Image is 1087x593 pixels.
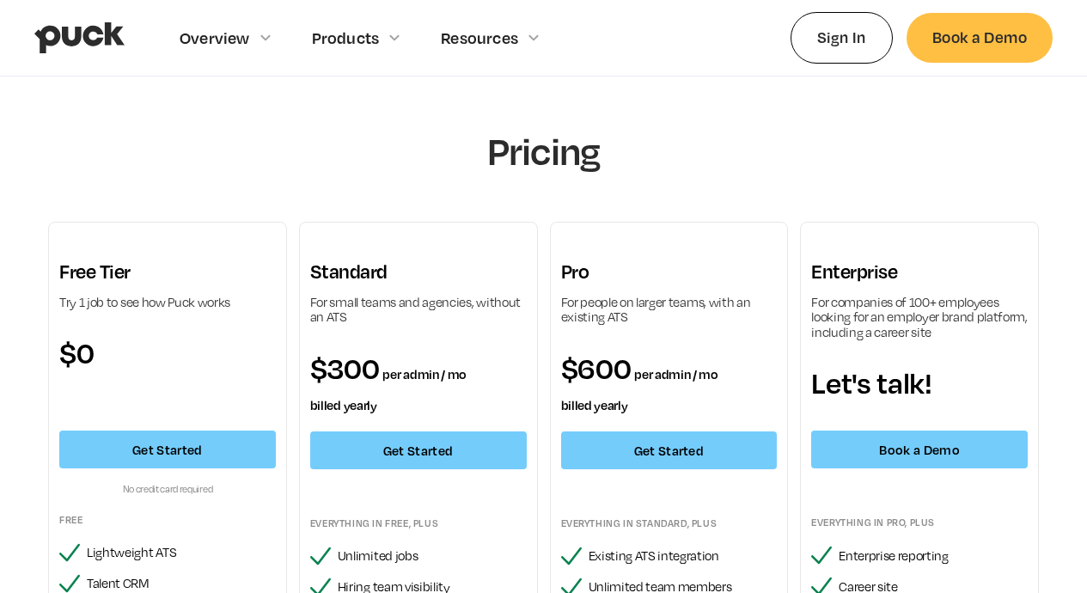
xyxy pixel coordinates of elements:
[59,431,276,468] a: Get Started
[310,352,527,414] div: $300
[180,28,250,47] div: Overview
[310,517,527,530] div: Everything in FREE, plus
[310,295,527,325] div: For small teams and agencies, without an ATS
[265,128,823,174] h1: Pricing
[907,13,1053,62] a: Book a Demo
[59,513,276,527] div: Free
[561,366,718,413] span: per admin / mo billed yearly
[561,431,778,469] a: Get Started
[310,260,527,284] h3: Standard
[791,12,893,63] a: Sign In
[310,366,467,413] span: per admin / mo billed yearly
[338,548,527,564] div: Unlimited jobs
[310,431,527,469] a: Get Started
[561,352,778,414] div: $600
[589,548,778,564] div: Existing ATS integration
[561,260,778,284] h3: Pro
[59,295,276,310] div: Try 1 job to see how Puck works
[561,517,778,530] div: Everything in standard, plus
[59,337,276,368] div: $0
[441,28,518,47] div: Resources
[811,260,1028,284] h3: Enterprise
[312,28,380,47] div: Products
[839,548,1028,564] div: Enterprise reporting
[87,545,276,560] div: Lightweight ATS
[561,295,778,325] div: For people on larger teams, with an existing ATS
[87,576,276,591] div: Talent CRM
[59,482,276,496] div: No credit card required
[811,367,1028,398] div: Let's talk!
[811,295,1028,340] div: For companies of 100+ employees looking for an employer brand platform, including a career site
[59,260,276,284] h3: Free Tier
[811,431,1028,468] a: Book a Demo
[811,516,1028,529] div: Everything in pro, plus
